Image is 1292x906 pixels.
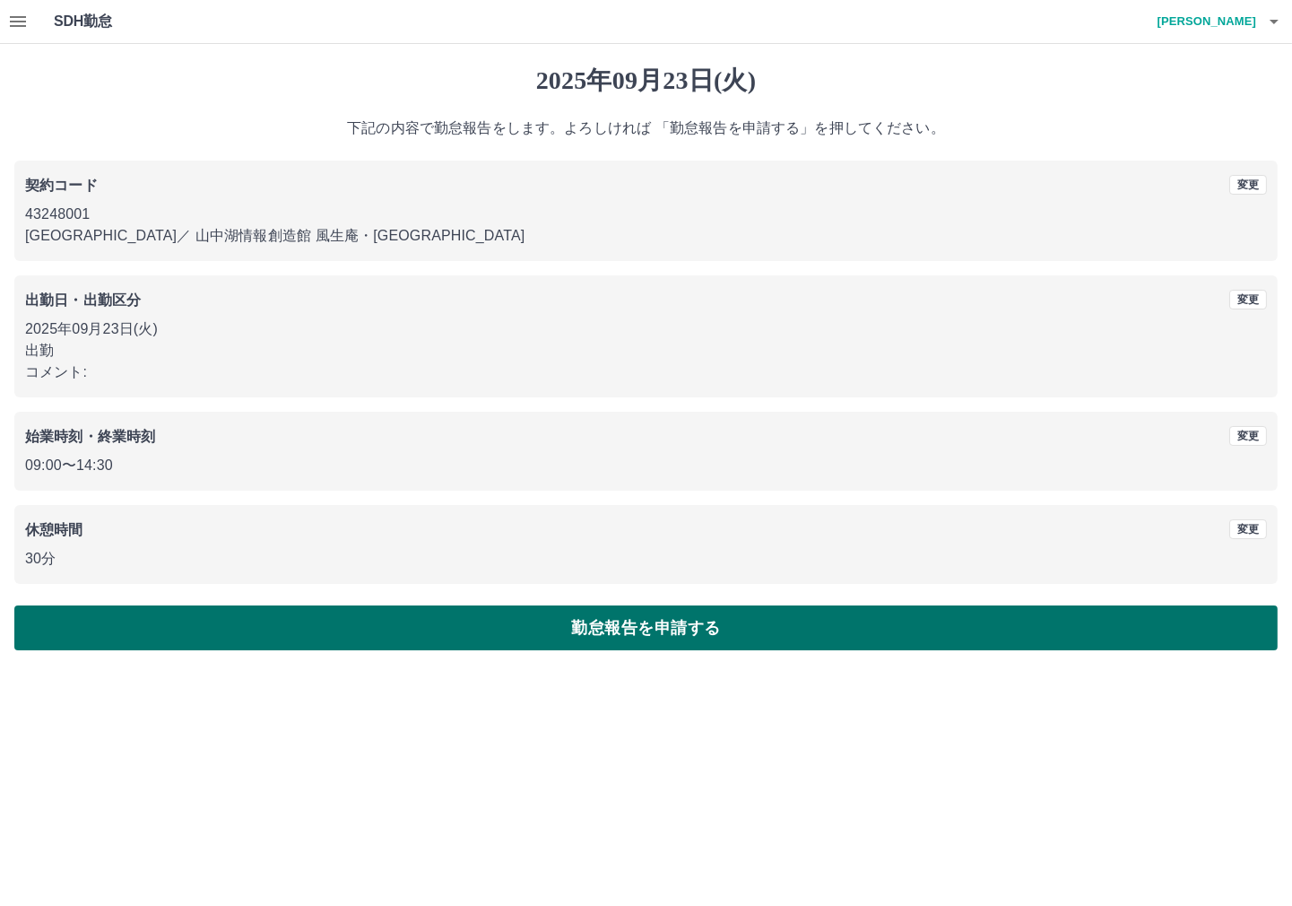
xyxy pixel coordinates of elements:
[25,548,1267,570] p: 30分
[25,318,1267,340] p: 2025年09月23日(火)
[1229,519,1267,539] button: 変更
[1229,175,1267,195] button: 変更
[25,204,1267,225] p: 43248001
[14,65,1278,96] h1: 2025年09月23日(火)
[25,522,83,537] b: 休憩時間
[25,429,155,444] b: 始業時刻・終業時刻
[1229,426,1267,446] button: 変更
[25,362,1267,383] p: コメント:
[25,225,1267,247] p: [GEOGRAPHIC_DATA] ／ 山中湖情報創造館 風生庵・[GEOGRAPHIC_DATA]
[14,118,1278,139] p: 下記の内容で勤怠報告をします。よろしければ 「勤怠報告を申請する」を押してください。
[25,455,1267,476] p: 09:00 〜 14:30
[1229,290,1267,309] button: 変更
[25,292,141,308] b: 出勤日・出勤区分
[25,178,98,193] b: 契約コード
[25,340,1267,362] p: 出勤
[14,605,1278,650] button: 勤怠報告を申請する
